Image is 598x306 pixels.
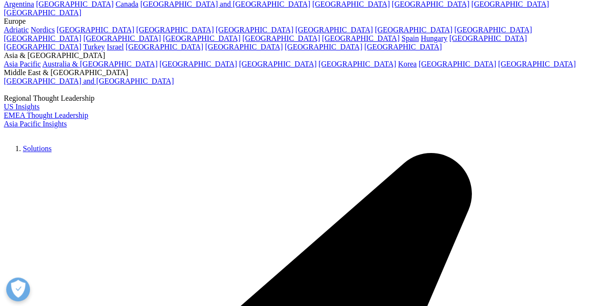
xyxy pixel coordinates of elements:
[6,277,30,301] button: Open Preferences
[4,43,81,51] a: [GEOGRAPHIC_DATA]
[163,34,240,42] a: [GEOGRAPHIC_DATA]
[126,43,203,51] a: [GEOGRAPHIC_DATA]
[419,60,496,68] a: [GEOGRAPHIC_DATA]
[4,120,67,128] a: Asia Pacific Insights
[421,34,447,42] a: Hungary
[4,51,594,60] div: Asia & [GEOGRAPHIC_DATA]
[4,17,594,26] div: Europe
[4,77,174,85] a: [GEOGRAPHIC_DATA] and [GEOGRAPHIC_DATA]
[295,26,373,34] a: [GEOGRAPHIC_DATA]
[4,103,39,111] a: US Insights
[107,43,124,51] a: Israel
[83,34,161,42] a: [GEOGRAPHIC_DATA]
[449,34,527,42] a: [GEOGRAPHIC_DATA]
[23,144,51,153] a: Solutions
[136,26,214,34] a: [GEOGRAPHIC_DATA]
[4,26,29,34] a: Adriatic
[159,60,237,68] a: [GEOGRAPHIC_DATA]
[398,60,417,68] a: Korea
[4,68,594,77] div: Middle East & [GEOGRAPHIC_DATA]
[239,60,316,68] a: [GEOGRAPHIC_DATA]
[322,34,400,42] a: [GEOGRAPHIC_DATA]
[216,26,293,34] a: [GEOGRAPHIC_DATA]
[364,43,442,51] a: [GEOGRAPHIC_DATA]
[4,94,594,103] div: Regional Thought Leadership
[4,9,81,17] a: [GEOGRAPHIC_DATA]
[205,43,283,51] a: [GEOGRAPHIC_DATA]
[284,43,362,51] a: [GEOGRAPHIC_DATA]
[454,26,532,34] a: [GEOGRAPHIC_DATA]
[402,34,419,42] a: Spain
[4,111,88,119] a: EMEA Thought Leadership
[498,60,576,68] a: [GEOGRAPHIC_DATA]
[4,34,81,42] a: [GEOGRAPHIC_DATA]
[375,26,452,34] a: [GEOGRAPHIC_DATA]
[83,43,105,51] a: Turkey
[57,26,134,34] a: [GEOGRAPHIC_DATA]
[30,26,55,34] a: Nordics
[42,60,157,68] a: Australia & [GEOGRAPHIC_DATA]
[4,60,41,68] a: Asia Pacific
[242,34,320,42] a: [GEOGRAPHIC_DATA]
[318,60,396,68] a: [GEOGRAPHIC_DATA]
